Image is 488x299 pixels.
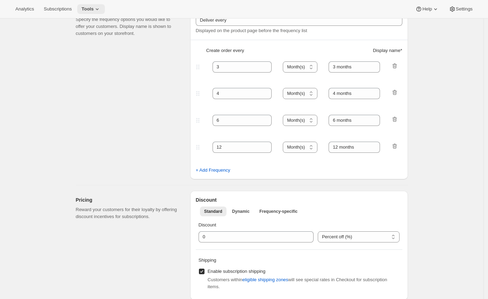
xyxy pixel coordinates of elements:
[76,206,179,220] p: Reward your customers for their loyalty by offering discount incentives for subscriptions.
[196,167,230,174] span: + Add Frequency
[411,4,443,14] button: Help
[196,196,402,203] h2: Discount
[329,142,380,153] input: 1 month
[77,4,105,14] button: Tools
[422,6,432,12] span: Help
[199,257,400,264] p: Shipping
[445,4,477,14] button: Settings
[199,231,303,242] input: 10
[196,28,307,33] span: Displayed on the product page before the frequency list
[196,15,402,26] input: Deliver every
[204,209,222,214] span: Standard
[206,47,244,54] span: Create order every
[15,6,34,12] span: Analytics
[456,6,473,12] span: Settings
[208,269,266,274] span: Enable subscription shipping
[44,6,72,12] span: Subscriptions
[208,277,387,289] span: Customers within will see special rates in Checkout for subscription items.
[329,61,380,73] input: 1 month
[76,196,179,203] h2: Pricing
[232,209,250,214] span: Dynamic
[81,6,94,12] span: Tools
[40,4,76,14] button: Subscriptions
[243,276,288,283] span: eligible shipping zones
[199,222,400,229] p: Discount
[11,4,38,14] button: Analytics
[373,47,402,54] span: Display name *
[259,209,297,214] span: Frequency-specific
[329,88,380,99] input: 1 month
[76,16,179,37] p: Specify the frequency options you would like to offer your customers. Display name is shown to cu...
[329,115,380,126] input: 1 month
[192,165,235,176] button: + Add Frequency
[238,274,293,285] button: eligible shipping zones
